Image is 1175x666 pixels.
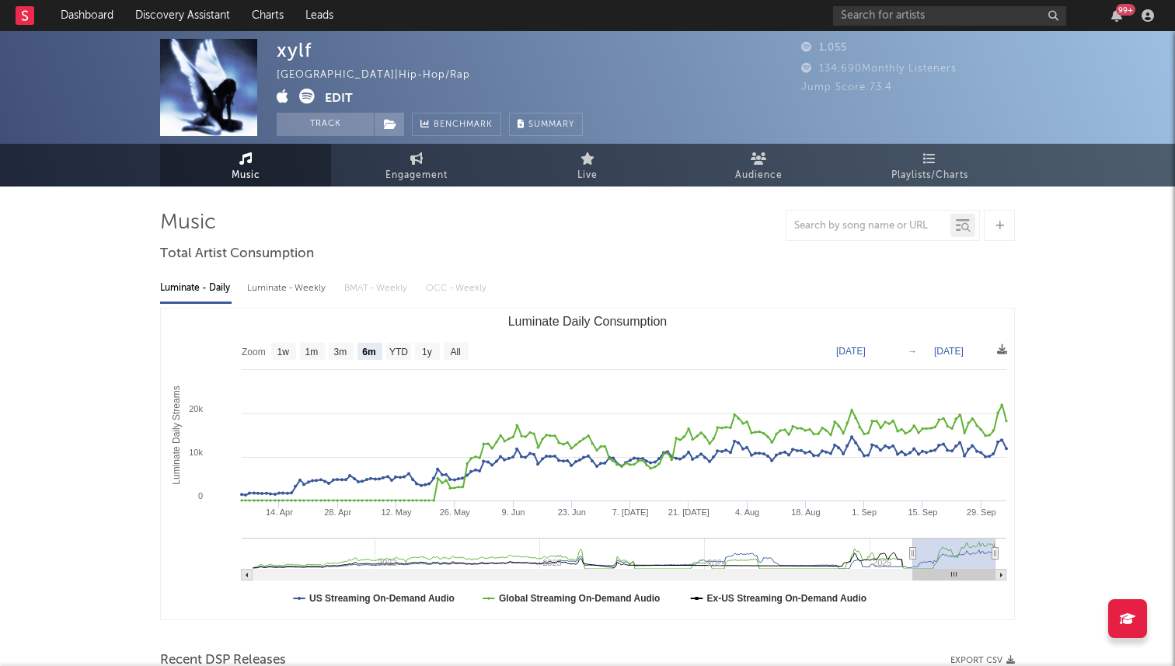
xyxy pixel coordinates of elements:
span: Summary [528,120,574,129]
a: Engagement [331,144,502,187]
a: Live [502,144,673,187]
a: Audience [673,144,844,187]
div: [GEOGRAPHIC_DATA] | Hip-Hop/Rap [277,66,488,85]
text: Zoom [242,347,266,357]
text: 14. Apr [266,507,293,517]
text: 1w [277,347,290,357]
text: US Streaming On-Demand Audio [309,593,455,604]
text: 9. Jun [502,507,525,517]
a: Music [160,144,331,187]
button: Summary [509,113,583,136]
text: 10k [189,448,203,457]
text: Ex-US Streaming On-Demand Audio [707,593,867,604]
text: 12. May [381,507,412,517]
span: Playlists/Charts [891,166,968,185]
span: Benchmark [434,116,493,134]
span: 1,055 [801,43,847,53]
text: [DATE] [836,346,866,357]
button: Edit [325,89,353,108]
span: Audience [735,166,783,185]
text: 26. May [440,507,471,517]
span: Total Artist Consumption [160,245,314,263]
span: 134,690 Monthly Listeners [801,64,957,74]
text: 18. Aug [791,507,820,517]
div: 99 + [1116,4,1135,16]
text: 29. Sep [967,507,996,517]
text: 3m [334,347,347,357]
span: Jump Score: 73.4 [801,82,892,92]
button: Export CSV [950,656,1015,665]
span: Live [577,166,598,185]
text: YTD [389,347,408,357]
input: Search by song name or URL [786,220,950,232]
text: 21. [DATE] [668,507,710,517]
text: 0 [198,491,203,500]
text: 23. Jun [558,507,586,517]
div: xylf [277,39,312,61]
span: Engagement [385,166,448,185]
text: All [450,347,460,357]
text: 6m [362,347,375,357]
text: Luminate Daily Consumption [508,315,668,328]
button: 99+ [1111,9,1122,22]
text: 7. [DATE] [612,507,649,517]
text: → [908,346,917,357]
a: Playlists/Charts [844,144,1015,187]
text: 4. Aug [735,507,759,517]
text: 1. Sep [852,507,877,517]
text: [DATE] [934,346,964,357]
text: Global Streaming On-Demand Audio [499,593,661,604]
input: Search for artists [833,6,1066,26]
text: Luminate Daily Streams [171,385,182,484]
text: 28. Apr [324,507,351,517]
text: 1m [305,347,319,357]
text: 15. Sep [908,507,937,517]
a: Benchmark [412,113,501,136]
button: Track [277,113,374,136]
text: 20k [189,404,203,413]
div: Luminate - Daily [160,275,232,302]
span: Music [232,166,260,185]
text: 1y [422,347,432,357]
svg: Luminate Daily Consumption [161,309,1014,619]
div: Luminate - Weekly [247,275,329,302]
